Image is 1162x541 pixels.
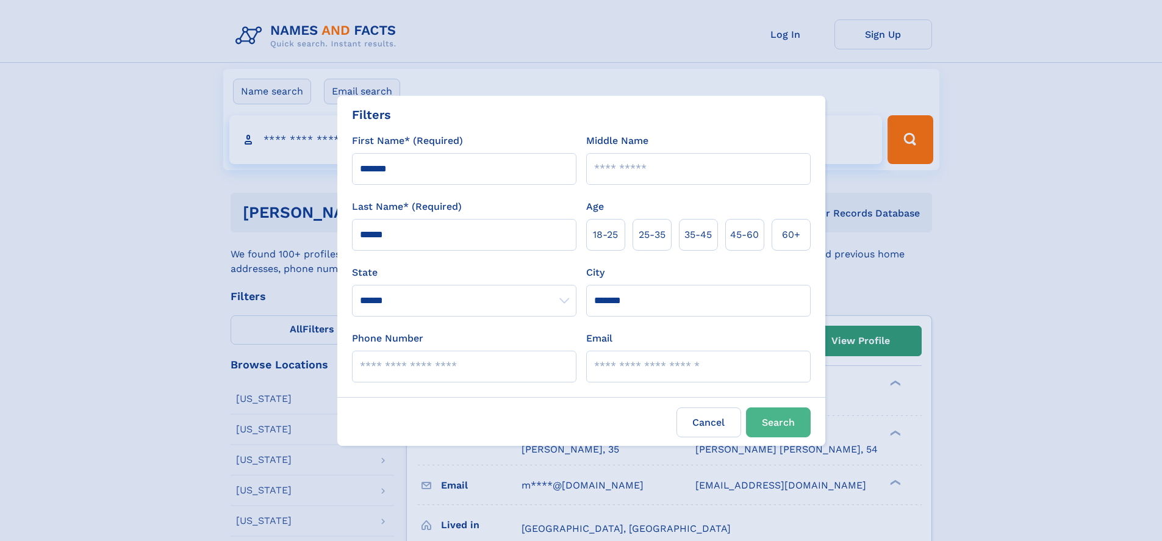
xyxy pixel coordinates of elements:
label: Middle Name [586,134,648,148]
div: Filters [352,106,391,124]
span: 25‑35 [639,228,665,242]
span: 35‑45 [684,228,712,242]
label: City [586,265,604,280]
label: Phone Number [352,331,423,346]
label: Last Name* (Required) [352,199,462,214]
label: Email [586,331,612,346]
label: First Name* (Required) [352,134,463,148]
span: 45‑60 [730,228,759,242]
span: 18‑25 [593,228,618,242]
label: Age [586,199,604,214]
label: Cancel [676,407,741,437]
button: Search [746,407,811,437]
span: 60+ [782,228,800,242]
label: State [352,265,576,280]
